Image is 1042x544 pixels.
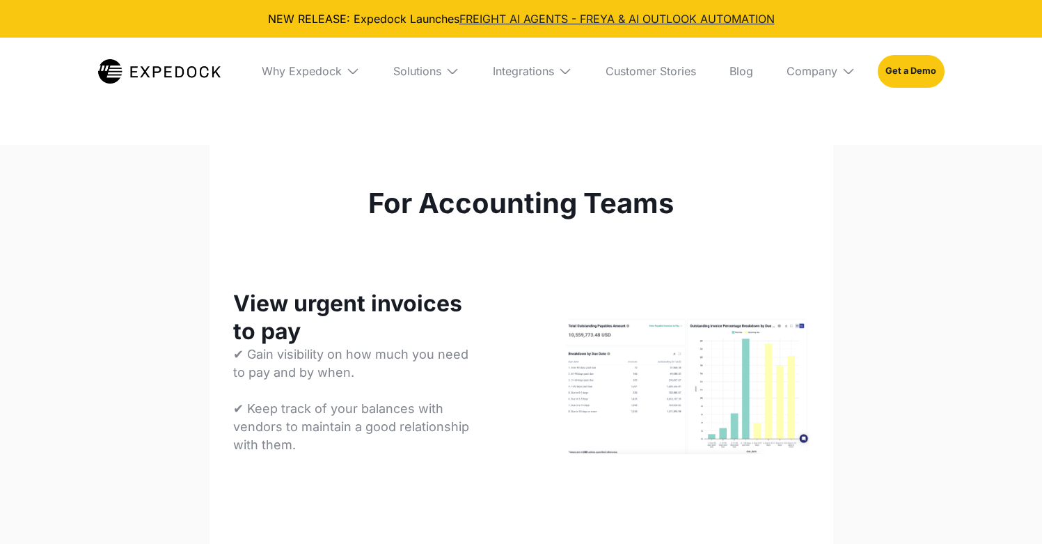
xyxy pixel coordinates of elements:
h1: For Accounting Teams [368,187,674,220]
a: Customer Stories [594,38,707,104]
a: FREIGHT AI AGENTS - FREYA & AI OUTLOOK AUTOMATION [459,12,775,26]
p: ✔ Gain visibility on how much you need to pay and by when. ✔ Keep track of your balances with ven... [233,345,477,454]
div: Integrations [493,64,554,78]
div: Why Expedock [262,64,342,78]
div: Company [787,64,837,78]
div: Company [775,38,867,104]
h2: View urgent invoices to pay [233,290,477,345]
a: Get a Demo [878,55,944,87]
div: Why Expedock [251,38,371,104]
a: Blog [718,38,764,104]
div: Solutions [393,64,441,78]
div: NEW RELEASE: Expedock Launches [11,11,1031,26]
div: Integrations [482,38,583,104]
div: Solutions [382,38,471,104]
